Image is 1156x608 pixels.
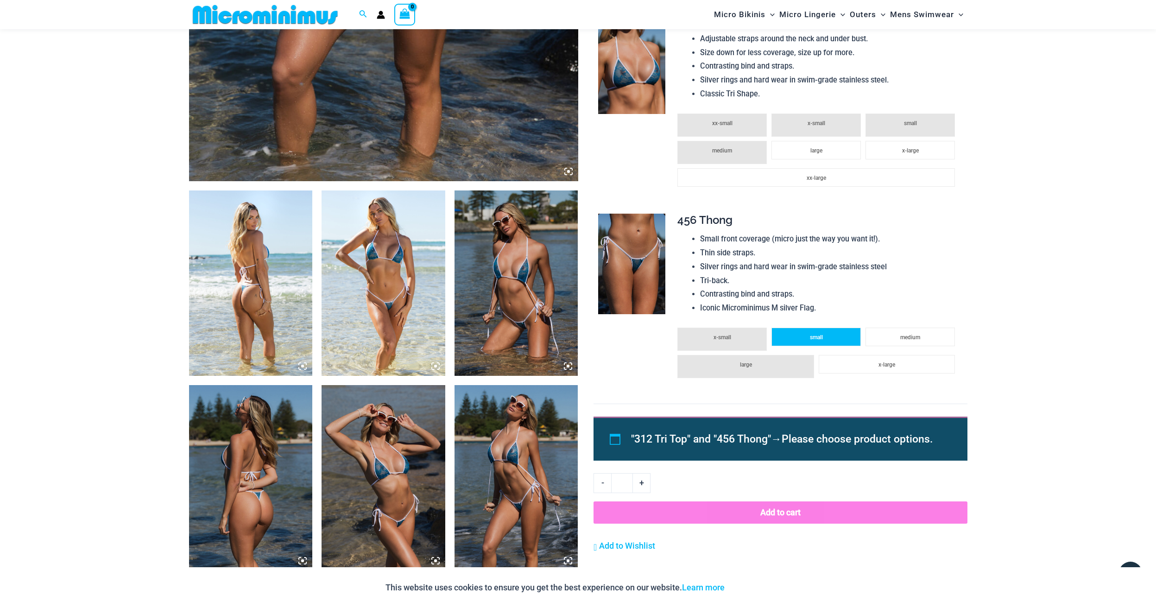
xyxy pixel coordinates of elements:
img: Waves Breaking Ocean 312 Top 456 Bottom [322,190,445,376]
li: Iconic Microminimus M silver Flag. [700,301,960,315]
a: - [594,473,611,493]
li: medium [677,141,767,164]
span: Menu Toggle [876,3,885,26]
button: Add to cart [594,501,967,524]
span: xx-small [712,120,733,127]
span: large [810,147,822,154]
button: Accept [732,576,771,599]
li: x-large [865,141,955,159]
a: Add to Wishlist [594,539,655,553]
li: small [771,328,861,346]
li: x-small [771,114,861,137]
span: Micro Bikinis [714,3,765,26]
li: large [677,355,814,378]
span: large [740,361,752,368]
a: Account icon link [377,11,385,19]
li: Contrasting bind and straps. [700,287,960,301]
li: Small front coverage (micro just the way you want it!). [700,232,960,246]
a: View Shopping Cart, empty [394,4,416,25]
li: x-large [819,355,955,374]
input: Product quantity [611,473,633,493]
legend: Guaranteed Safe Checkout [727,566,834,580]
span: medium [712,147,732,154]
img: Waves Breaking Ocean 312 Top 456 Bottom [455,190,578,376]
span: 456 Thong [677,213,733,227]
li: xx-small [677,114,767,137]
span: Menu Toggle [765,3,775,26]
p: This website uses cookies to ensure you get the best experience on our website. [385,581,725,595]
a: Micro LingerieMenu ToggleMenu Toggle [777,3,847,26]
img: Waves Breaking Ocean 312 Top 456 Bottom [189,385,313,570]
li: → [631,429,946,450]
span: small [810,334,823,341]
li: Size down for less coverage, size up for more. [700,46,960,60]
a: OutersMenu ToggleMenu Toggle [847,3,888,26]
a: Mens SwimwearMenu ToggleMenu Toggle [888,3,966,26]
li: xx-large [677,168,955,187]
li: Classic Tri Shape. [700,87,960,101]
span: "312 Tri Top" and "456 Thong" [631,433,771,445]
span: Add to Wishlist [599,541,655,551]
span: Menu Toggle [836,3,845,26]
img: Waves Breaking Ocean 312 Top 456 Bottom [189,190,313,376]
span: Outers [850,3,876,26]
nav: Site Navigation [710,1,967,28]
img: Waves Breaking Ocean 312 Top 456 Bottom [322,385,445,570]
span: x-small [808,120,825,127]
a: Micro BikinisMenu ToggleMenu Toggle [712,3,777,26]
span: small [904,120,917,127]
img: Waves Breaking Ocean 312 Top [598,13,665,114]
a: Search icon link [359,9,367,20]
li: x-small [677,328,767,351]
a: + [633,473,651,493]
a: Learn more [682,583,725,592]
li: Tri-back. [700,274,960,288]
span: Menu Toggle [954,3,963,26]
li: Adjustable straps around the neck and under bust. [700,32,960,46]
li: large [771,141,861,159]
span: Please choose product options. [782,433,933,445]
li: Silver rings and hard wear in swim-grade stainless steel [700,260,960,274]
li: small [865,114,955,137]
img: MM SHOP LOGO FLAT [189,4,341,25]
img: Waves Breaking Ocean 456 Bottom [598,214,665,315]
span: Micro Lingerie [779,3,836,26]
span: x-small [714,334,731,341]
span: x-large [902,147,919,154]
span: xx-large [807,175,826,181]
span: x-large [878,361,895,368]
li: medium [865,328,955,346]
span: Mens Swimwear [890,3,954,26]
li: Thin side straps. [700,246,960,260]
li: Contrasting bind and straps. [700,59,960,73]
span: medium [900,334,920,341]
img: Waves Breaking Ocean 312 Top 456 Bottom [455,385,578,570]
li: Silver rings and hard wear in swim-grade stainless steel. [700,73,960,87]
